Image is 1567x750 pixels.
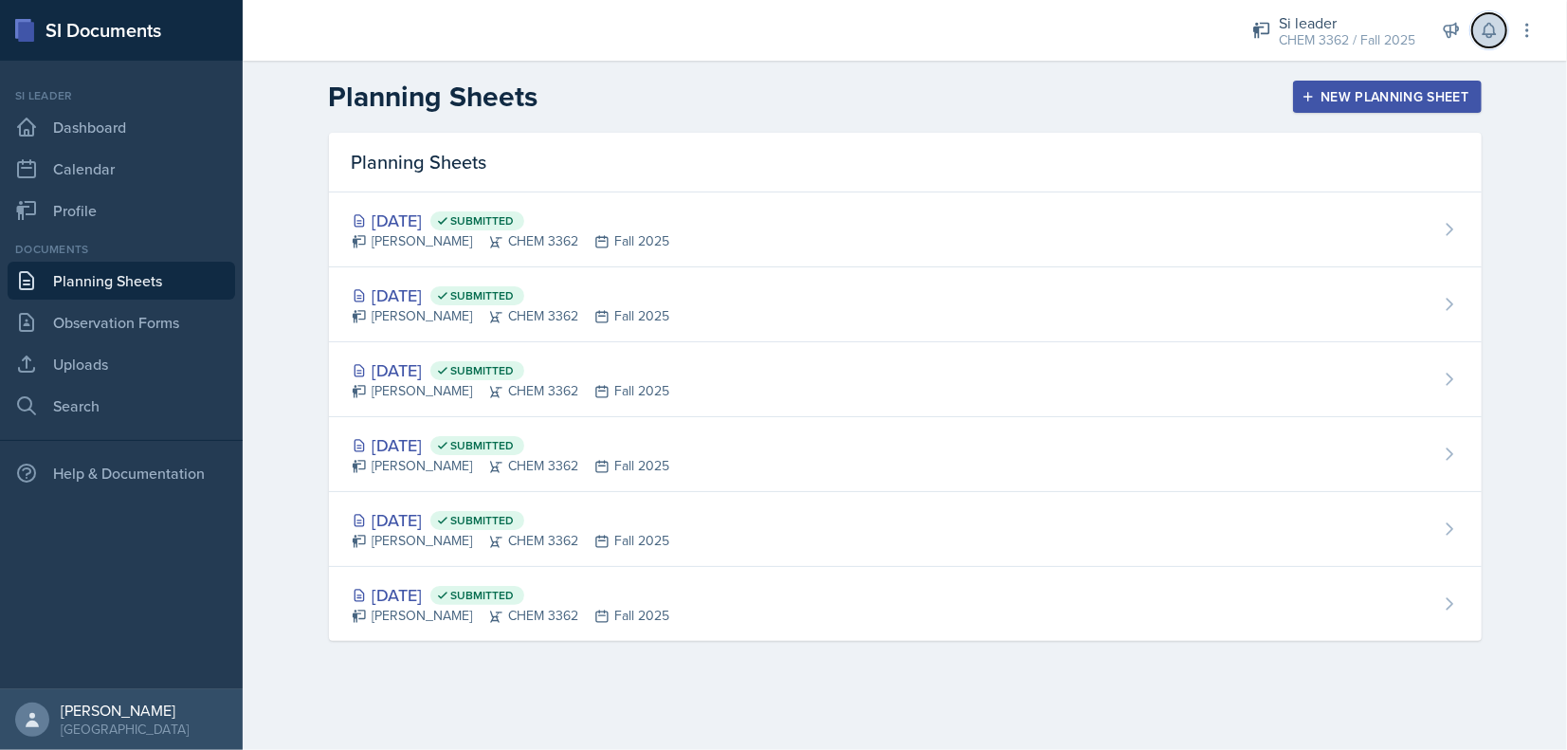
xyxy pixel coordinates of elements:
a: Dashboard [8,108,235,146]
a: [DATE] Submitted [PERSON_NAME]CHEM 3362Fall 2025 [329,417,1482,492]
div: Documents [8,241,235,258]
div: Si leader [1279,11,1415,34]
span: Submitted [451,588,515,603]
span: Submitted [451,213,515,229]
span: Submitted [451,438,515,453]
a: Uploads [8,345,235,383]
a: Search [8,387,235,425]
a: Planning Sheets [8,262,235,300]
a: [DATE] Submitted [PERSON_NAME]CHEM 3362Fall 2025 [329,342,1482,417]
div: [PERSON_NAME] CHEM 3362 Fall 2025 [352,456,670,476]
a: Observation Forms [8,303,235,341]
a: Profile [8,192,235,229]
div: New Planning Sheet [1305,89,1468,104]
div: [DATE] [352,283,670,308]
div: Si leader [8,87,235,104]
div: Planning Sheets [329,133,1482,192]
div: [PERSON_NAME] CHEM 3362 Fall 2025 [352,231,670,251]
span: Submitted [451,363,515,378]
div: CHEM 3362 / Fall 2025 [1279,30,1415,50]
div: [PERSON_NAME] CHEM 3362 Fall 2025 [352,606,670,626]
div: [DATE] [352,432,670,458]
span: Submitted [451,288,515,303]
div: [DATE] [352,507,670,533]
div: [GEOGRAPHIC_DATA] [61,720,189,739]
div: Help & Documentation [8,454,235,492]
a: [DATE] Submitted [PERSON_NAME]CHEM 3362Fall 2025 [329,192,1482,267]
h2: Planning Sheets [329,80,538,114]
div: [PERSON_NAME] CHEM 3362 Fall 2025 [352,381,670,401]
a: [DATE] Submitted [PERSON_NAME]CHEM 3362Fall 2025 [329,267,1482,342]
a: Calendar [8,150,235,188]
div: [PERSON_NAME] [61,701,189,720]
div: [DATE] [352,582,670,608]
div: [DATE] [352,357,670,383]
button: New Planning Sheet [1293,81,1481,113]
span: Submitted [451,513,515,528]
a: [DATE] Submitted [PERSON_NAME]CHEM 3362Fall 2025 [329,492,1482,567]
a: [DATE] Submitted [PERSON_NAME]CHEM 3362Fall 2025 [329,567,1482,641]
div: [DATE] [352,208,670,233]
div: [PERSON_NAME] CHEM 3362 Fall 2025 [352,531,670,551]
div: [PERSON_NAME] CHEM 3362 Fall 2025 [352,306,670,326]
